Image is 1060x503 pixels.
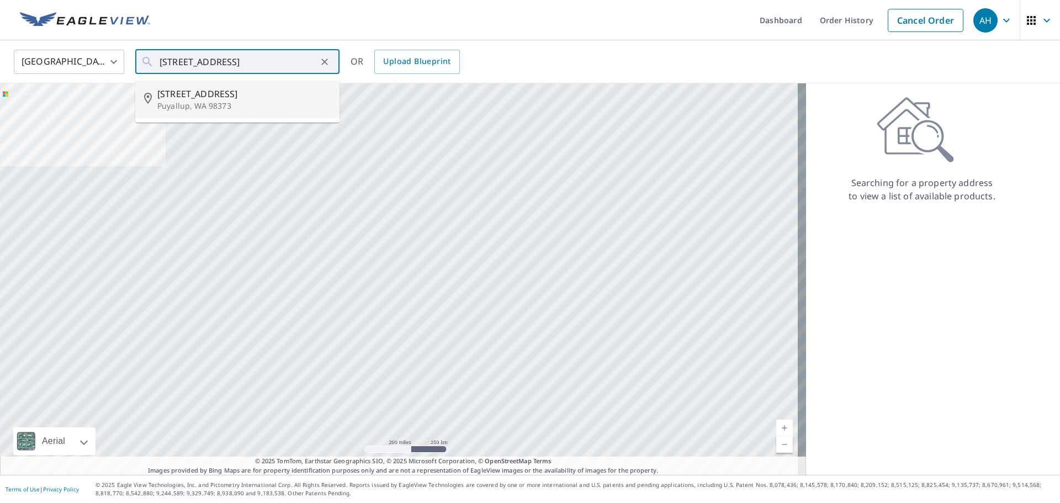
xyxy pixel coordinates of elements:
[776,436,793,453] a: Current Level 5, Zoom Out
[20,12,150,29] img: EV Logo
[317,54,332,70] button: Clear
[96,481,1054,497] p: © 2025 Eagle View Technologies, Inc. and Pictometry International Corp. All Rights Reserved. Repo...
[6,485,40,493] a: Terms of Use
[776,420,793,436] a: Current Level 5, Zoom In
[383,55,451,68] span: Upload Blueprint
[848,176,996,203] p: Searching for a property address to view a list of available products.
[6,486,79,493] p: |
[14,46,124,77] div: [GEOGRAPHIC_DATA]
[485,457,531,465] a: OpenStreetMap
[973,8,998,33] div: AH
[160,46,317,77] input: Search by address or latitude-longitude
[13,427,96,455] div: Aerial
[157,87,331,100] span: [STREET_ADDRESS]
[533,457,552,465] a: Terms
[351,50,460,74] div: OR
[39,427,68,455] div: Aerial
[374,50,459,74] a: Upload Blueprint
[888,9,963,32] a: Cancel Order
[43,485,79,493] a: Privacy Policy
[157,100,331,112] p: Puyallup, WA 98373
[255,457,552,466] span: © 2025 TomTom, Earthstar Geographics SIO, © 2025 Microsoft Corporation, ©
